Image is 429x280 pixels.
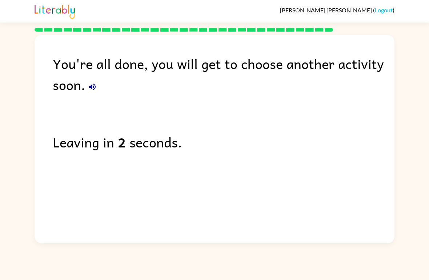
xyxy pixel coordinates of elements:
b: 2 [118,131,126,153]
a: Logout [375,7,393,13]
img: Literably [35,3,75,19]
span: [PERSON_NAME] [PERSON_NAME] [280,7,373,13]
div: Leaving in seconds. [53,131,394,153]
div: You're all done, you will get to choose another activity soon. [53,53,394,95]
div: ( ) [280,7,394,13]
